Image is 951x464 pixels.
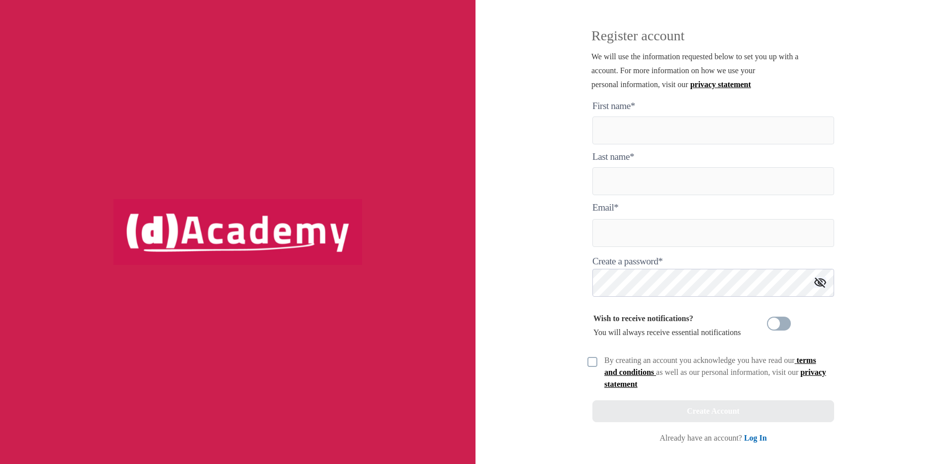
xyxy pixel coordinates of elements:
img: unCheck [587,357,597,367]
a: terms and conditions [604,356,816,376]
span: We will use the information requested below to set you up with a account. For more information on... [591,52,798,89]
a: Log In [744,434,767,442]
img: icon [814,277,826,288]
img: logo [113,199,362,265]
div: You will always receive essential notifications [593,312,741,340]
a: privacy statement [604,368,826,388]
button: Create Account [592,400,834,422]
div: Already have an account? [660,432,766,444]
p: Register account [591,30,840,50]
div: By creating an account you acknowledge you have read our as well as our personal information, vis... [604,354,828,390]
div: Create Account [687,404,740,418]
a: privacy statement [690,80,751,89]
b: Wish to receive notifications? [593,314,693,323]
